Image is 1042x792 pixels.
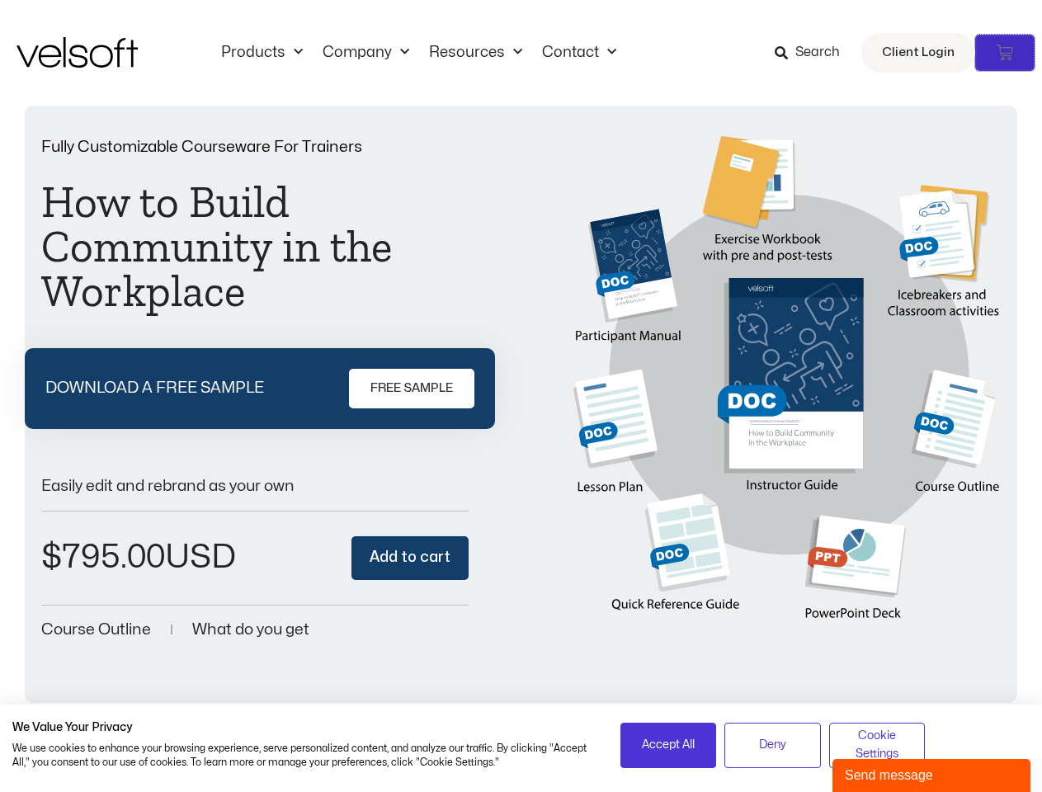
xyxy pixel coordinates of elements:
[795,42,840,64] span: Search
[370,379,453,398] span: FREE SAMPLE
[41,622,151,638] a: Course Outline
[211,44,313,62] a: ProductsMenu Toggle
[829,723,926,768] button: Adjust cookie preferences
[642,736,695,754] span: Accept All
[882,42,955,64] span: Client Login
[313,44,419,62] a: CompanyMenu Toggle
[724,723,821,768] button: Deny all cookies
[832,756,1034,792] iframe: chat widget
[41,541,165,573] bdi: 795.00
[620,723,717,768] button: Accept all cookies
[573,136,1001,645] img: Second Product Image
[45,380,264,396] p: DOWNLOAD A FREE SAMPLE
[192,622,309,638] a: What do you get
[17,37,138,68] img: Velsoft Training Materials
[41,180,469,313] h1: How to Build Community in the Workplace
[419,44,532,62] a: ResourcesMenu Toggle
[12,720,596,735] h2: We Value Your Privacy
[41,139,469,155] p: Fully Customizable Courseware For Trainers
[349,369,474,408] a: FREE SAMPLE
[211,44,626,62] nav: Menu
[532,44,626,62] a: ContactMenu Toggle
[351,536,469,580] button: Add to cart
[840,727,915,764] span: Cookie Settings
[41,541,62,573] span: $
[759,736,786,754] span: Deny
[41,478,469,494] p: Easily edit and rebrand as your own
[12,742,596,770] p: We use cookies to enhance your browsing experience, serve personalized content, and analyze our t...
[775,39,851,67] a: Search
[861,33,975,73] a: Client Login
